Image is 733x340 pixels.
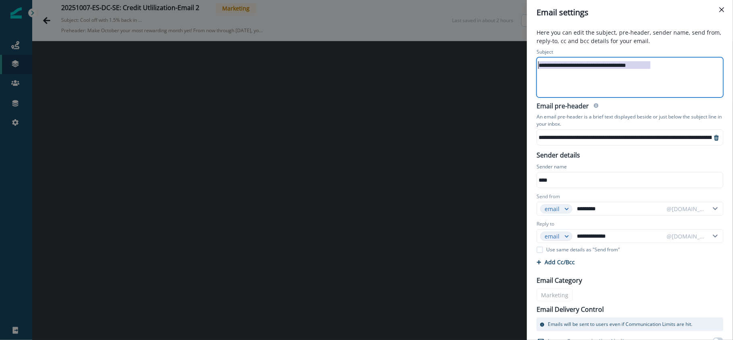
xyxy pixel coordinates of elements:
p: Email Delivery Control [537,305,604,314]
p: Sender details [532,149,585,160]
div: email [545,232,561,240]
div: @[DOMAIN_NAME] [667,205,705,213]
div: email [545,205,561,213]
h2: Email pre-header [537,102,589,112]
button: Close [715,3,728,16]
button: Add Cc/Bcc [537,258,575,266]
p: Subject [537,48,553,57]
svg: remove-preheader [713,135,720,141]
p: An email pre-header is a brief text displayed beside or just below the subject line in your inbox. [537,112,723,129]
div: Email settings [537,6,723,19]
label: Reply to [537,220,554,228]
p: Sender name [537,163,567,172]
p: Here you can edit the subject, pre-header, sender name, send from, reply-to, cc and bcc details f... [532,28,728,47]
p: Use same details as "Send from" [546,246,620,253]
p: Emails will be sent to users even if Communication Limits are hit. [548,321,692,328]
label: Send from [537,193,560,200]
div: @[DOMAIN_NAME] [667,232,705,240]
p: Email Category [537,276,582,285]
